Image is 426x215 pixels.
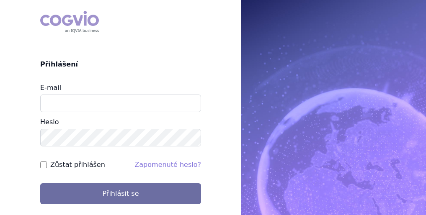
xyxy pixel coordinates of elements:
[40,118,59,126] label: Heslo
[40,59,201,69] h2: Přihlášení
[134,161,201,169] a: Zapomenuté heslo?
[50,160,105,170] label: Zůstat přihlášen
[40,11,99,33] div: COGVIO
[40,183,201,204] button: Přihlásit se
[40,84,61,92] label: E-mail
